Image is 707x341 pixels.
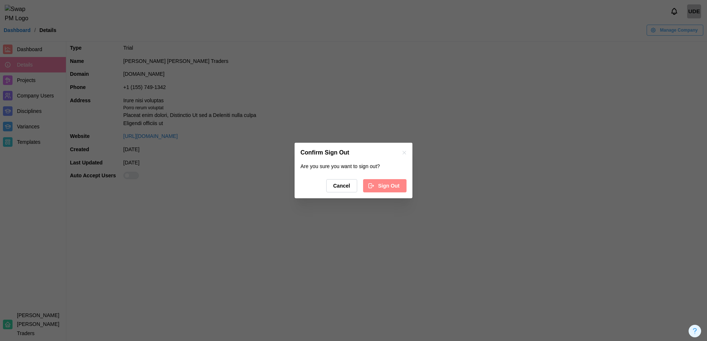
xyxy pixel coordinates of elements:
[300,163,407,171] div: Are you sure you want to sign out?
[300,150,349,156] h2: Confirm Sign Out
[378,180,400,192] span: Sign Out
[333,180,350,192] span: Cancel
[326,179,357,192] button: Cancel
[363,179,407,192] button: Sign Out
